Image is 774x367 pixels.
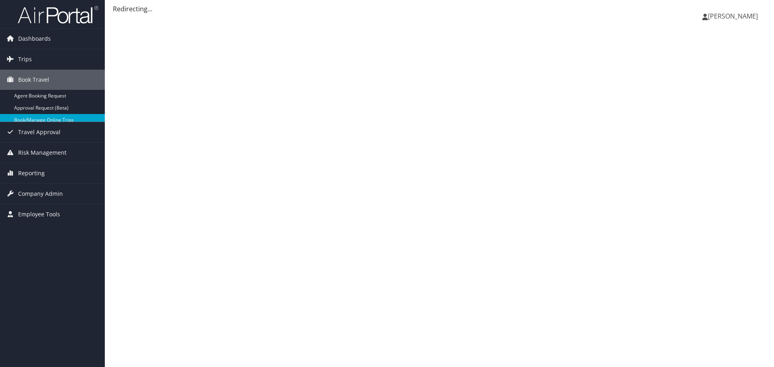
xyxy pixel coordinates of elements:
[113,4,766,14] div: Redirecting...
[18,122,60,142] span: Travel Approval
[18,204,60,224] span: Employee Tools
[18,29,51,49] span: Dashboards
[18,143,67,163] span: Risk Management
[18,49,32,69] span: Trips
[708,12,758,21] span: [PERSON_NAME]
[702,4,766,28] a: [PERSON_NAME]
[18,5,98,24] img: airportal-logo.png
[18,70,49,90] span: Book Travel
[18,184,63,204] span: Company Admin
[18,163,45,183] span: Reporting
